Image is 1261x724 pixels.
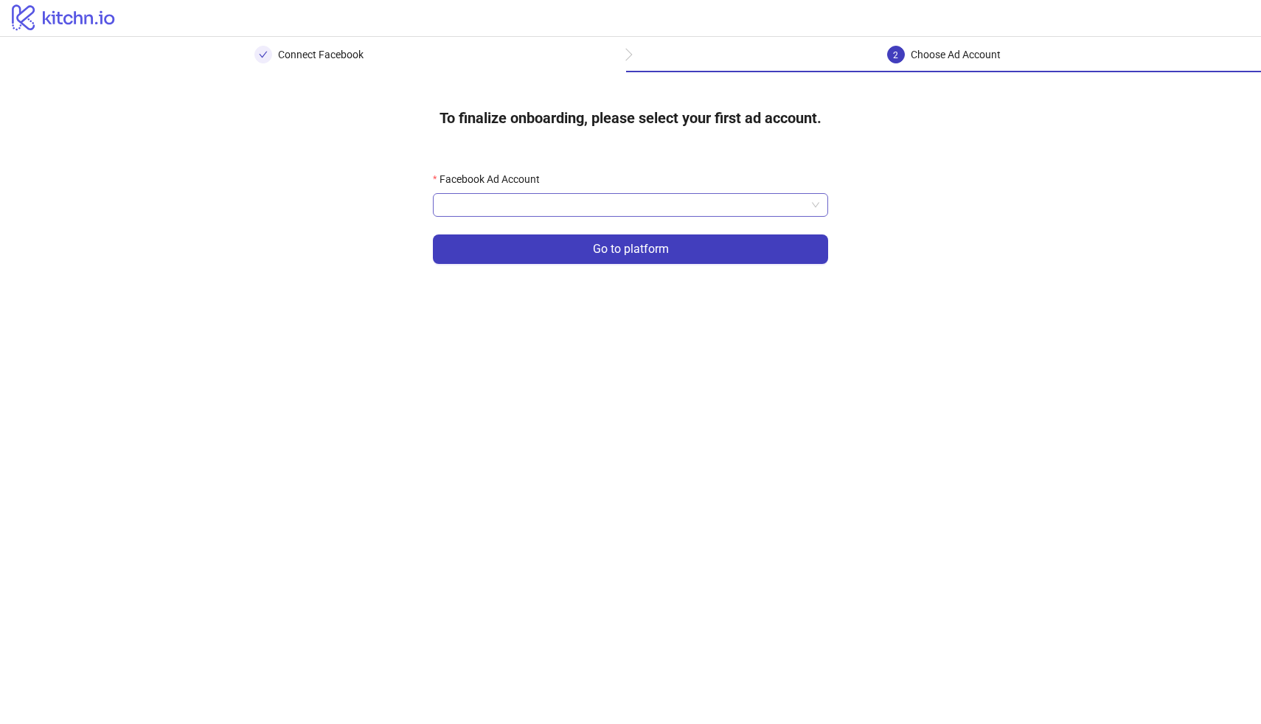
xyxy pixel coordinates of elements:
[893,50,898,60] span: 2
[911,46,1001,63] div: Choose Ad Account
[259,50,268,59] span: check
[593,243,669,256] span: Go to platform
[278,46,364,63] div: Connect Facebook
[416,96,845,140] h4: To finalize onboarding, please select your first ad account.
[442,194,806,216] input: Facebook Ad Account
[433,234,828,264] button: Go to platform
[433,171,549,187] label: Facebook Ad Account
